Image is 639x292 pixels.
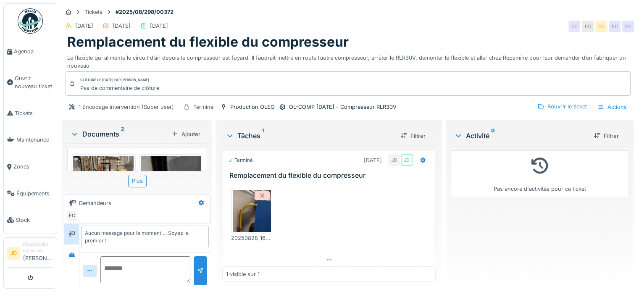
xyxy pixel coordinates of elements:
div: 20250828_160100[1].jpg [231,234,273,242]
div: Actions [594,101,631,113]
div: Pas encore d'activités pour ce ticket [456,154,623,193]
div: Filtrer [397,130,429,142]
div: JD [401,154,413,166]
div: Filtrer [590,130,622,142]
span: Stock [16,216,53,224]
li: JD [7,247,20,260]
div: FC [595,21,607,32]
h1: Remplacement du flexible du compresseur [67,34,349,50]
img: hfqfiezfx8es9iuidlnnvc22jjid [233,190,271,232]
div: FC [66,210,78,222]
div: Terminé [193,103,213,111]
div: Aucun message pour le moment … Soyez le premier ! [85,229,205,245]
div: Responsable technicien [23,241,53,254]
h3: Remplacement du flexible du compresseur [229,171,432,179]
span: Zones [13,163,53,171]
div: Tâches [226,131,394,141]
div: FC [609,21,621,32]
div: Rouvrir le ticket [534,101,590,112]
sup: 2 [121,129,124,139]
div: [DATE] [150,22,168,30]
a: Tickets [4,100,57,127]
a: Stock [4,207,57,234]
div: Le flexible qui alimente le circuit d’air depuis le compresseur est fuyard. Il faudrait mettre en... [67,50,629,70]
a: Zones [4,153,57,180]
span: Ouvrir nouveau ticket [15,74,53,90]
div: FC [568,21,580,32]
sup: 1 [262,131,264,141]
div: Tickets [84,8,103,16]
div: FC [622,21,634,32]
div: JD [388,154,400,166]
img: Badge_color-CXgf-gQk.svg [18,8,43,34]
div: Terminé [228,157,253,164]
a: Ouvrir nouveau ticket [4,65,57,100]
div: Documents [71,129,168,139]
div: [DATE] [113,22,131,30]
a: Équipements [4,180,57,207]
a: Maintenance [4,126,57,153]
strong: #2025/08/298/00372 [112,8,177,16]
a: Agenda [4,38,57,65]
img: 2i7kpjj6oe0oc4fwfja4a7bq5gi1 [141,156,202,287]
li: [PERSON_NAME] [23,241,53,266]
div: OL-COMP [DATE] - Compresseur RLR30V [289,103,397,111]
span: Équipements [16,189,53,197]
sup: 0 [491,131,495,141]
span: Tickets [15,109,53,117]
div: Clôturé le [DATE] par [PERSON_NAME] [80,77,149,83]
span: Agenda [14,47,53,55]
div: Pas de commentaire de clôture [80,84,159,92]
a: JD Responsable technicien[PERSON_NAME] [7,241,53,268]
div: 1 visible sur 1 [226,270,260,278]
img: uudm3xj6l7y9dc1b695jh9z2qev3 [73,156,134,287]
div: Ajouter [168,129,204,140]
span: Maintenance [16,136,53,144]
div: Demandeurs [79,199,111,207]
div: FC [582,21,594,32]
div: Plus [128,175,147,187]
div: Activité [454,131,587,141]
div: [DATE] [364,156,382,164]
div: 1 Encodage intervention (Super user) [79,103,174,111]
div: Production OLEO [230,103,275,111]
div: [DATE] [75,22,93,30]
